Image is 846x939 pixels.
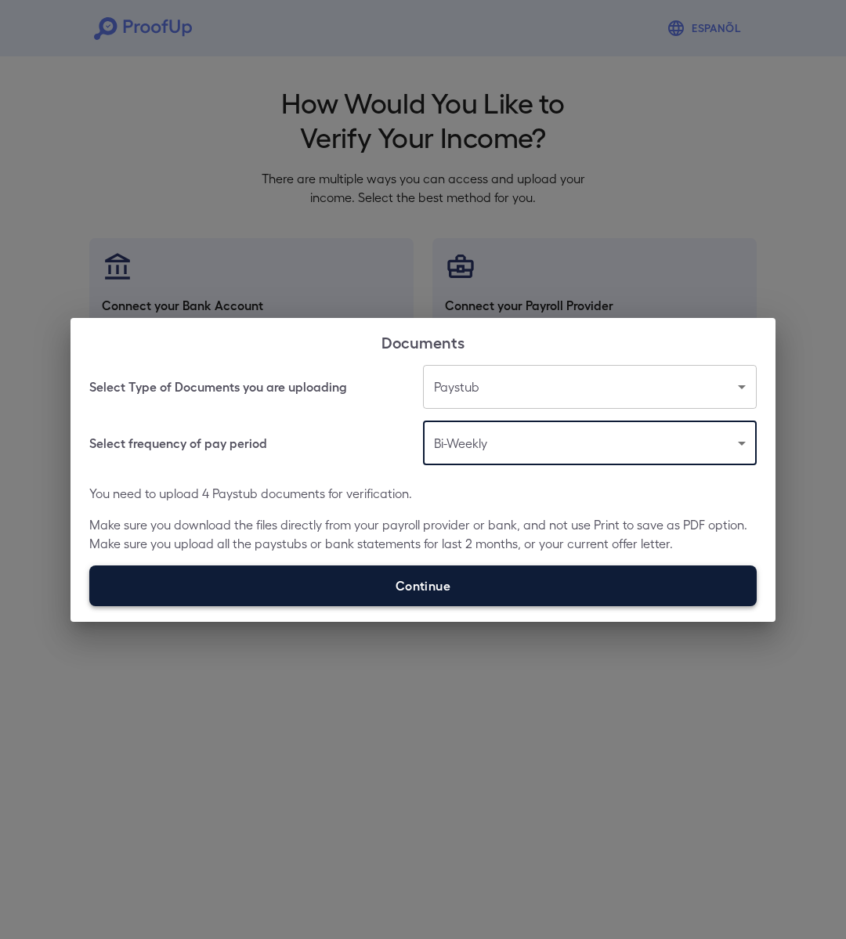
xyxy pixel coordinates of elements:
[423,421,757,465] div: Bi-Weekly
[89,434,267,453] h6: Select frequency of pay period
[423,365,757,409] div: Paystub
[89,377,347,396] h6: Select Type of Documents you are uploading
[89,515,757,553] p: Make sure you download the files directly from your payroll provider or bank, and not use Print t...
[70,318,775,365] h2: Documents
[89,484,757,503] p: You need to upload 4 Paystub documents for verification.
[89,565,757,606] label: Continue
